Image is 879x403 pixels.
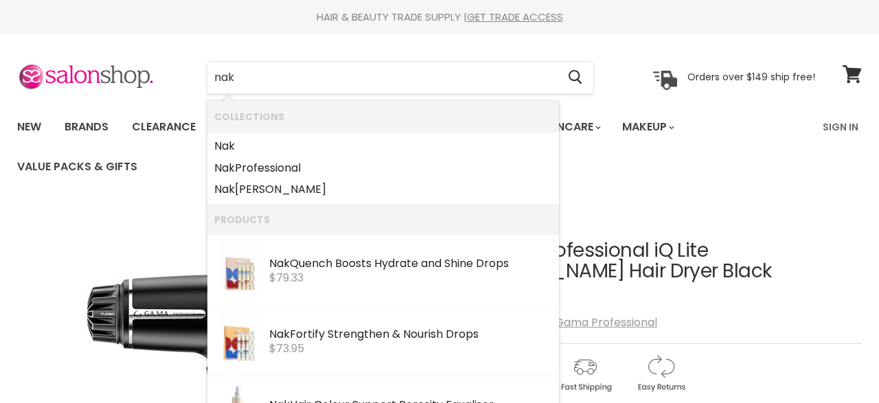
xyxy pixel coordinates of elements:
div: Fortify Strengthen & Nourish Drops [269,328,552,343]
a: GET TRADE ACCESS [467,10,563,24]
b: Nak [269,255,290,271]
li: Collections: Nak Professional [207,157,559,179]
img: NAK01-153.webp [219,312,258,370]
a: Makeup [612,113,683,141]
li: Collections: Naked Tan [207,179,559,204]
li: Products [207,204,559,235]
span: See more from [473,314,657,330]
a: Value Packs & Gifts [7,152,148,181]
a: New [7,113,52,141]
img: quench.webp [219,242,258,299]
form: Product [207,61,594,94]
a: Clearance [122,113,206,141]
ul: Main menu [7,107,814,187]
b: Nak [214,138,235,154]
a: Gama Professional [555,314,657,330]
li: Collections [207,101,559,132]
img: returns.gif [624,352,697,394]
iframe: Gorgias live chat messenger [810,338,865,389]
b: Nak [269,326,290,342]
img: shipping.gif [549,352,621,394]
li: Collections: Nak [207,132,559,157]
a: Sign In [814,113,867,141]
a: Brands [54,113,119,141]
button: Search [557,62,593,93]
li: Products: Nak Quench Boosts Hydrate and Shine Drops [207,235,559,306]
h1: Gama Professional iQ Lite [PERSON_NAME] Hair Dryer Black [473,240,862,283]
li: Products: Nak Fortify Strengthen & Nourish Drops [207,306,559,376]
input: Search [207,62,557,93]
p: Orders over $149 ship free! [687,71,815,83]
b: Nak [214,160,235,176]
a: Professional [214,157,552,179]
span: $79.33 [269,270,304,286]
span: $73.95 [269,341,304,356]
a: Skincare [529,113,609,141]
a: [PERSON_NAME] [214,179,552,200]
div: Quench Boosts Hydrate and Shine Drops [269,257,552,272]
b: Nak [214,181,235,197]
